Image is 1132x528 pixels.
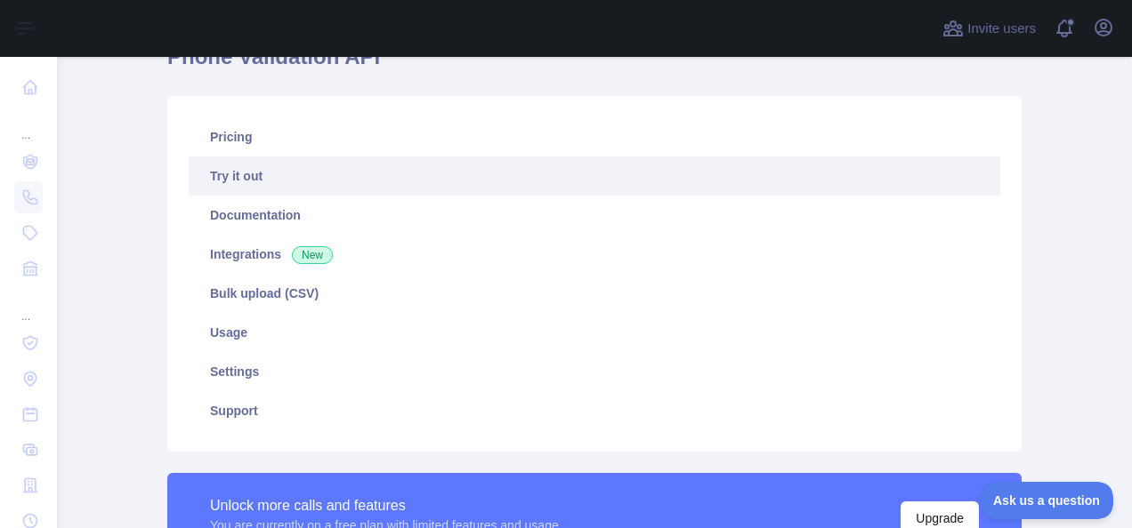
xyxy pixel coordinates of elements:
a: Usage [189,313,1000,352]
button: Invite users [939,14,1039,43]
a: Support [189,391,1000,430]
a: Integrations New [189,235,1000,274]
a: Bulk upload (CSV) [189,274,1000,313]
div: ... [14,288,43,324]
h1: Phone Validation API [167,43,1022,85]
span: Invite users [967,19,1036,39]
a: Pricing [189,117,1000,156]
a: Try it out [189,156,1000,196]
a: Settings [189,352,1000,391]
iframe: Toggle Customer Support [980,482,1114,519]
a: Documentation [189,196,1000,235]
div: Unlock more calls and features [210,495,559,516]
div: ... [14,107,43,142]
span: New [292,246,333,264]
